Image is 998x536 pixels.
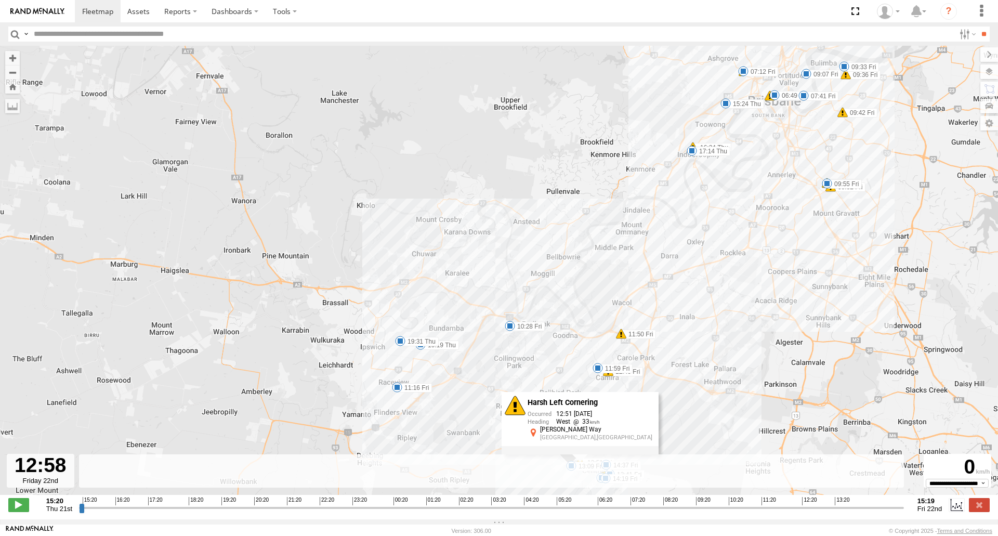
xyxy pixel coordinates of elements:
[806,70,841,79] label: 09:07 Fri
[393,497,408,505] span: 00:20
[726,99,764,109] label: 15:24 Thu
[761,497,776,505] span: 11:20
[804,91,838,101] label: 07:41 Fri
[889,528,992,534] div: © Copyright 2025 -
[400,337,439,346] label: 19:31 Thu
[631,497,645,505] span: 07:20
[827,179,862,189] label: 09:55 Fri
[5,80,20,94] button: Zoom Home
[528,411,652,419] div: 12:51 [DATE]
[969,498,990,512] label: Close
[827,179,862,188] label: 09:52 Fri
[540,434,652,440] div: [GEOGRAPHIC_DATA],[GEOGRAPHIC_DATA]
[540,426,652,433] div: [PERSON_NAME] Way
[663,497,678,505] span: 08:20
[5,51,20,65] button: Zoom in
[6,526,54,536] a: Visit our Website
[189,497,203,505] span: 18:20
[608,367,643,376] label: 12:40 Fri
[570,418,600,425] span: 33
[491,497,506,505] span: 03:20
[510,322,545,331] label: 10:28 Fri
[46,497,72,505] strong: 15:20
[524,497,539,505] span: 04:20
[843,108,877,117] label: 09:42 Fri
[835,497,849,505] span: 13:20
[320,497,334,505] span: 22:20
[955,27,978,42] label: Search Filter Options
[692,147,730,156] label: 17:14 Thu
[557,497,571,505] span: 05:20
[556,418,570,425] span: West
[5,65,20,80] button: Zoom out
[148,497,163,505] span: 17:20
[770,91,808,101] label: 15:48 Thu
[598,497,612,505] span: 06:20
[254,497,269,505] span: 20:20
[774,91,809,100] label: 06:49 Fri
[598,364,633,373] label: 11:59 Fri
[831,182,865,192] label: 09:52 Fri
[846,70,881,80] label: 09:36 Fri
[917,505,942,513] span: Fri 22nd Aug 2025
[743,67,778,76] label: 07:12 Fri
[22,27,30,42] label: Search Query
[115,497,130,505] span: 16:20
[426,497,441,505] span: 01:20
[10,8,64,15] img: rand-logo.svg
[729,497,743,505] span: 10:20
[940,3,957,20] i: ?
[287,497,301,505] span: 21:20
[352,497,367,505] span: 23:20
[925,455,990,479] div: 0
[528,398,652,407] div: Harsh Left Cornering
[937,528,992,534] a: Terms and Conditions
[696,497,711,505] span: 09:20
[844,62,879,72] label: 09:33 Fri
[693,143,731,152] label: 16:24 Thu
[980,116,998,130] label: Map Settings
[621,330,656,339] label: 11:50 Fri
[221,497,236,505] span: 19:20
[917,497,942,505] strong: 15:19
[802,497,817,505] span: 12:20
[873,4,903,19] div: Marco DiBenedetto
[46,505,72,513] span: Thu 21st Aug 2025
[452,528,491,534] div: Version: 306.00
[5,99,20,113] label: Measure
[8,498,29,512] label: Play/Stop
[459,497,474,505] span: 02:20
[83,497,97,505] span: 15:20
[421,341,459,350] label: 19:19 Thu
[397,383,432,393] label: 11:16 Fri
